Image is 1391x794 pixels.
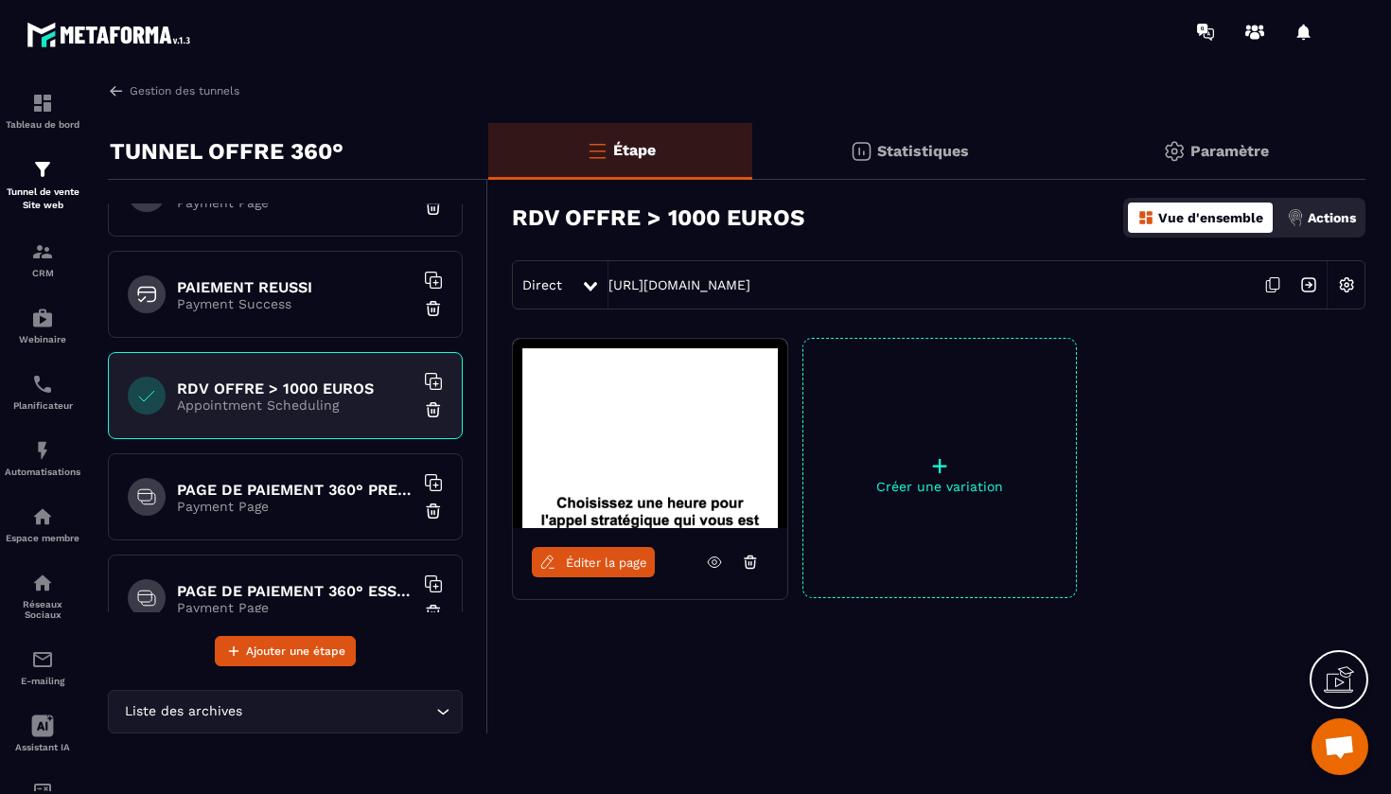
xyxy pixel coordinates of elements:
a: formationformationCRM [5,226,80,292]
a: Gestion des tunnels [108,82,239,99]
span: Éditer la page [566,556,647,570]
p: E-mailing [5,676,80,686]
img: arrow-next.bcc2205e.svg [1291,267,1327,303]
img: formation [31,158,54,181]
a: emailemailE-mailing [5,634,80,700]
img: formation [31,240,54,263]
h6: PAGE DE PAIEMENT 360° ESSENTIEL [177,582,414,600]
span: Direct [522,277,562,292]
a: automationsautomationsWebinaire [5,292,80,359]
a: social-networksocial-networkRéseaux Sociaux [5,557,80,634]
p: Payment Page [177,600,414,615]
p: Statistiques [877,142,969,160]
h3: RDV OFFRE > 1000 EUROS [512,204,804,231]
img: image [513,339,787,528]
p: Réseaux Sociaux [5,599,80,620]
p: Webinaire [5,334,80,344]
img: logo [26,17,197,52]
h6: RDV OFFRE > 1000 EUROS [177,379,414,397]
img: trash [424,198,443,217]
span: Ajouter une étape [246,642,345,661]
img: setting-w.858f3a88.svg [1329,267,1365,303]
a: formationformationTunnel de vente Site web [5,144,80,226]
a: formationformationTableau de bord [5,78,80,144]
p: + [803,452,1076,479]
h6: PAIEMENT REUSSI [177,278,414,296]
p: Actions [1308,210,1356,225]
img: scheduler [31,373,54,396]
img: bars-o.4a397970.svg [586,139,608,162]
p: Assistant IA [5,742,80,752]
button: Ajouter une étape [215,636,356,666]
p: Planificateur [5,400,80,411]
p: Automatisations [5,467,80,477]
p: Tunnel de vente Site web [5,185,80,212]
p: Payment Page [177,499,414,514]
a: Assistant IA [5,700,80,767]
p: Espace membre [5,533,80,543]
img: trash [424,400,443,419]
a: schedulerschedulerPlanificateur [5,359,80,425]
img: stats.20deebd0.svg [850,140,872,163]
p: Tableau de bord [5,119,80,130]
p: Payment Page [177,195,414,210]
p: Créer une variation [803,479,1076,494]
img: dashboard-orange.40269519.svg [1137,209,1154,226]
img: automations [31,505,54,528]
img: arrow [108,82,125,99]
p: Vue d'ensemble [1158,210,1263,225]
img: email [31,648,54,671]
img: actions.d6e523a2.png [1287,209,1304,226]
p: Payment Success [177,296,414,311]
img: setting-gr.5f69749f.svg [1163,140,1186,163]
div: Search for option [108,690,463,733]
h6: PAGE DE PAIEMENT 360° PREMIUM [177,481,414,499]
a: Éditer la page [532,547,655,577]
img: trash [424,299,443,318]
img: formation [31,92,54,115]
div: Ouvrir le chat [1312,718,1368,775]
img: trash [424,502,443,521]
a: automationsautomationsEspace membre [5,491,80,557]
img: automations [31,439,54,462]
p: Étape [613,141,656,159]
span: Liste des archives [120,701,246,722]
img: automations [31,307,54,329]
p: TUNNEL OFFRE 360° [110,132,343,170]
p: CRM [5,268,80,278]
p: Paramètre [1190,142,1269,160]
input: Search for option [246,701,431,722]
img: social-network [31,572,54,594]
a: automationsautomationsAutomatisations [5,425,80,491]
a: [URL][DOMAIN_NAME] [608,277,750,292]
img: trash [424,603,443,622]
p: Appointment Scheduling [177,397,414,413]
